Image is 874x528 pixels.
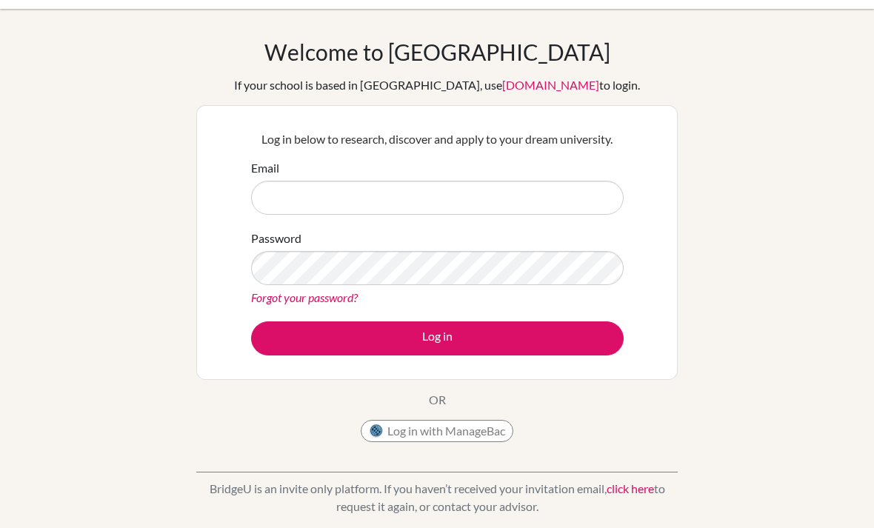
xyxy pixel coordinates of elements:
[361,420,513,442] button: Log in with ManageBac
[502,78,599,92] a: [DOMAIN_NAME]
[607,481,654,495] a: click here
[251,130,624,148] p: Log in below to research, discover and apply to your dream university.
[196,480,678,515] p: BridgeU is an invite only platform. If you haven’t received your invitation email, to request it ...
[251,230,301,247] label: Password
[264,39,610,65] h1: Welcome to [GEOGRAPHIC_DATA]
[251,321,624,355] button: Log in
[251,159,279,177] label: Email
[251,290,358,304] a: Forgot your password?
[234,76,640,94] div: If your school is based in [GEOGRAPHIC_DATA], use to login.
[429,391,446,409] p: OR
